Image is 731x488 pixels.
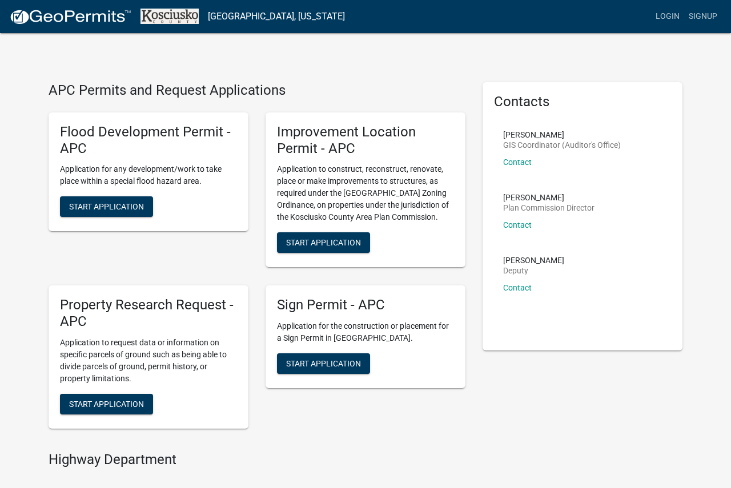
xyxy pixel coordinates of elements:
a: Contact [503,158,532,167]
span: Start Application [69,202,144,211]
p: Application for any development/work to take place within a special flood hazard area. [60,163,237,187]
span: Start Application [286,359,361,368]
p: [PERSON_NAME] [503,256,564,264]
p: Application to request data or information on specific parcels of ground such as being able to di... [60,337,237,385]
h5: Contacts [494,94,671,110]
a: Contact [503,283,532,292]
h5: Property Research Request - APC [60,297,237,330]
img: Kosciusko County, Indiana [140,9,199,24]
button: Start Application [60,196,153,217]
h4: Highway Department [49,451,465,468]
span: Start Application [286,238,361,247]
button: Start Application [277,353,370,374]
a: Login [651,6,684,27]
h5: Improvement Location Permit - APC [277,124,454,157]
p: GIS Coordinator (Auditor's Office) [503,141,621,149]
a: [GEOGRAPHIC_DATA], [US_STATE] [208,7,345,26]
span: Start Application [69,399,144,408]
h4: APC Permits and Request Applications [49,82,465,99]
button: Start Application [277,232,370,253]
p: Plan Commission Director [503,204,595,212]
a: Signup [684,6,722,27]
p: Application for the construction or placement for a Sign Permit in [GEOGRAPHIC_DATA]. [277,320,454,344]
h5: Sign Permit - APC [277,297,454,313]
p: Application to construct, reconstruct, renovate, place or make improvements to structures, as req... [277,163,454,223]
p: [PERSON_NAME] [503,131,621,139]
p: Deputy [503,267,564,275]
p: [PERSON_NAME] [503,193,595,201]
a: Contact [503,220,532,229]
button: Start Application [60,394,153,414]
h5: Flood Development Permit - APC [60,124,237,157]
